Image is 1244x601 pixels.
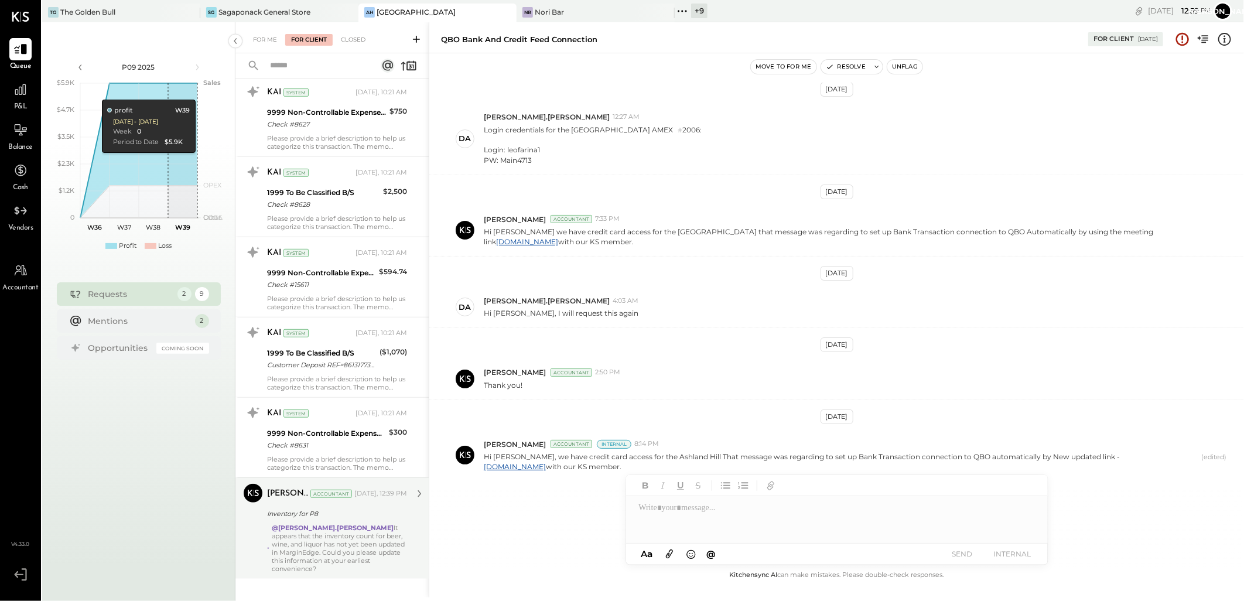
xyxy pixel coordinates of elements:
div: Period to Date [112,138,159,147]
div: $2,500 [383,186,407,197]
div: P09 2025 [89,62,189,72]
div: For Client [285,34,333,46]
div: Accountant [551,440,592,448]
div: [GEOGRAPHIC_DATA] [377,7,456,17]
div: [DATE] [1148,5,1211,16]
div: Loss [158,241,172,251]
div: 9999 Non-Controllable Expenses:Other Income and Expenses:To Be Classified [267,107,386,118]
div: profit [107,106,132,115]
span: 7:33 PM [595,214,620,224]
text: W38 [146,223,160,231]
button: Bold [638,478,653,493]
div: Nori Bar [535,7,564,17]
strong: @[PERSON_NAME].[PERSON_NAME] [272,524,394,532]
div: System [283,409,309,418]
span: [PERSON_NAME].[PERSON_NAME] [484,296,610,306]
div: Check #8628 [267,199,380,210]
div: 2 [195,314,209,328]
p: Thank you! [484,380,522,390]
text: $5.9K [57,78,74,87]
div: $594.74 [379,266,407,278]
div: Check #8631 [267,439,385,451]
text: $4.7K [57,105,74,114]
span: [PERSON_NAME].[PERSON_NAME] [484,112,610,122]
div: System [283,169,309,177]
div: ($1,070) [380,346,407,358]
div: System [283,329,309,337]
div: Accountant [551,368,592,377]
button: Strikethrough [691,478,706,493]
div: Please provide a brief description to help us categorize this transaction. The memo might be help... [267,214,407,231]
button: Unflag [887,60,922,74]
button: Underline [673,478,688,493]
div: Please provide a brief description to help us categorize this transaction. The memo might be help... [267,295,407,311]
div: Accountant [310,490,352,498]
div: Opportunities [88,342,151,354]
text: W39 [175,223,190,231]
text: $1.2K [59,186,74,194]
a: Cash [1,159,40,193]
div: KAI [267,247,281,259]
div: SG [206,7,217,18]
div: 1999 To Be Classified B/S [267,347,376,359]
div: 1999 To Be Classified B/S [267,187,380,199]
div: Customer Deposit REF=8613177358 [267,359,376,371]
div: TG [48,7,59,18]
button: [PERSON_NAME] [1214,2,1232,21]
div: Internal [597,440,631,449]
div: Mentions [88,315,189,327]
div: [DATE] [1138,35,1158,43]
div: Sagaponack General Store [218,7,310,17]
p: Login credentials for the [GEOGRAPHIC_DATA] AMEX 2006: [484,125,702,165]
span: 2:50 PM [595,368,620,377]
span: Balance [8,142,33,153]
button: Resolve [821,60,870,74]
text: W37 [117,223,131,231]
span: Cash [13,183,28,193]
text: Sales [203,78,221,87]
div: [DATE], 12:39 PM [354,489,407,498]
p: Hi [PERSON_NAME], I will request this again [484,308,638,318]
div: Please provide a brief description to help us categorize this transaction. The memo might be help... [267,375,407,391]
div: [DATE], 10:21 AM [356,88,407,97]
div: KAI [267,327,281,339]
div: System [283,88,309,97]
div: AH [364,7,375,18]
div: System [283,249,309,257]
text: W36 [87,223,102,231]
div: copy link [1133,5,1145,17]
div: [DATE], 10:21 AM [356,409,407,418]
p: Hi [PERSON_NAME] we have credit card access for the [GEOGRAPHIC_DATA] that message was regarding ... [484,227,1197,247]
div: da [459,133,471,144]
div: KAI [267,167,281,179]
div: QBO Bank and Credit Feed Connection [441,34,597,45]
div: 9999 Non-Controllable Expenses:Other Income and Expenses:To Be Classified [267,267,375,279]
span: [PERSON_NAME] [484,367,546,377]
div: For Client [1093,35,1134,44]
span: a [647,548,652,559]
button: SEND [939,546,986,562]
div: da [459,302,471,313]
div: W39 [175,106,190,115]
div: [DATE] [821,82,853,97]
p: Hi [PERSON_NAME], we have credit card access for the Ashland Hill That message was regarding to s... [484,452,1197,472]
div: KAI [267,408,281,419]
a: Accountant [1,259,40,293]
span: [PERSON_NAME] [484,439,546,449]
div: PW: Main4713 [484,155,702,165]
div: Accountant [551,215,592,223]
button: Unordered List [718,478,733,493]
div: For Me [247,34,283,46]
div: [DATE] [821,337,853,352]
div: Inventory for P8 [267,508,404,520]
span: 12:27 AM [613,112,640,122]
div: Login: leofarina1 [484,145,702,155]
div: Please provide a brief description to help us categorize this transaction. The memo might be help... [267,134,407,151]
span: Accountant [3,283,39,293]
a: Balance [1,119,40,153]
button: Move to for me [751,60,816,74]
span: (edited) [1202,453,1227,472]
span: 8:14 PM [634,439,659,449]
div: [DATE] [821,409,853,424]
span: # [678,126,682,134]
